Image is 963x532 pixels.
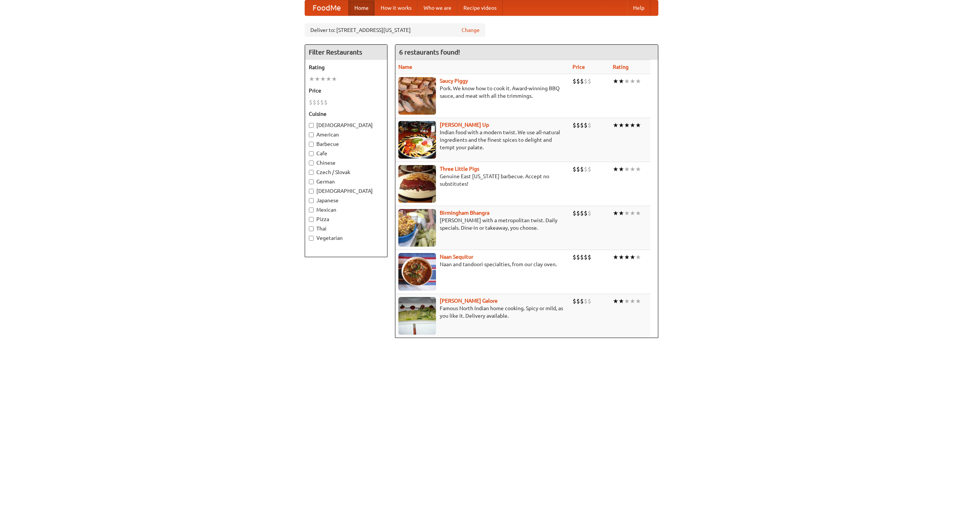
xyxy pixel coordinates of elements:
[309,132,314,137] input: American
[630,165,635,173] li: ★
[309,225,383,232] label: Thai
[588,209,591,217] li: $
[613,209,618,217] li: ★
[624,165,630,173] li: ★
[309,208,314,212] input: Mexican
[573,253,576,261] li: $
[580,253,584,261] li: $
[309,98,313,106] li: $
[309,159,383,167] label: Chinese
[573,121,576,129] li: $
[316,98,320,106] li: $
[584,209,588,217] li: $
[398,261,567,268] p: Naan and tandoori specialties, from our clay oven.
[440,122,489,128] a: [PERSON_NAME] Up
[618,209,624,217] li: ★
[635,165,641,173] li: ★
[630,77,635,85] li: ★
[324,98,328,106] li: $
[630,209,635,217] li: ★
[584,165,588,173] li: $
[314,75,320,83] li: ★
[573,77,576,85] li: $
[576,209,580,217] li: $
[580,121,584,129] li: $
[580,297,584,305] li: $
[580,77,584,85] li: $
[398,305,567,320] p: Famous North Indian home cooking. Spicy or mild, as you like it. Delivery available.
[576,297,580,305] li: $
[375,0,418,15] a: How it works
[627,0,650,15] a: Help
[588,121,591,129] li: $
[309,217,314,222] input: Pizza
[309,140,383,148] label: Barbecue
[624,121,630,129] li: ★
[584,77,588,85] li: $
[305,45,387,60] h4: Filter Restaurants
[313,98,316,106] li: $
[309,206,383,214] label: Mexican
[320,75,326,83] li: ★
[630,297,635,305] li: ★
[613,297,618,305] li: ★
[348,0,375,15] a: Home
[309,121,383,129] label: [DEMOGRAPHIC_DATA]
[618,165,624,173] li: ★
[462,26,480,34] a: Change
[320,98,324,106] li: $
[440,78,468,84] a: Saucy Piggy
[440,166,479,172] b: Three Little Pigs
[309,215,383,223] label: Pizza
[635,77,641,85] li: ★
[398,173,567,188] p: Genuine East [US_STATE] barbecue. Accept no substitutes!
[624,77,630,85] li: ★
[573,165,576,173] li: $
[309,226,314,231] input: Thai
[309,123,314,128] input: [DEMOGRAPHIC_DATA]
[635,253,641,261] li: ★
[305,23,485,37] div: Deliver to: [STREET_ADDRESS][US_STATE]
[398,209,436,247] img: bhangra.jpg
[309,187,383,195] label: [DEMOGRAPHIC_DATA]
[309,236,314,241] input: Vegetarian
[624,253,630,261] li: ★
[309,151,314,156] input: Cafe
[398,165,436,203] img: littlepigs.jpg
[588,77,591,85] li: $
[613,77,618,85] li: ★
[576,165,580,173] li: $
[613,165,618,173] li: ★
[309,197,383,204] label: Japanese
[624,209,630,217] li: ★
[618,121,624,129] li: ★
[613,64,629,70] a: Rating
[613,121,618,129] li: ★
[331,75,337,83] li: ★
[635,297,641,305] li: ★
[584,297,588,305] li: $
[635,121,641,129] li: ★
[580,209,584,217] li: $
[309,64,383,71] h5: Rating
[309,234,383,242] label: Vegetarian
[576,77,580,85] li: $
[440,210,489,216] b: Birmingham Bhangra
[309,198,314,203] input: Japanese
[309,178,383,185] label: German
[398,64,412,70] a: Name
[418,0,457,15] a: Who we are
[440,298,498,304] a: [PERSON_NAME] Galore
[309,179,314,184] input: German
[440,254,473,260] b: Naan Sequitur
[613,253,618,261] li: ★
[309,131,383,138] label: American
[398,217,567,232] p: [PERSON_NAME] with a metropolitan twist. Daily specials. Dine-in or takeaway, you choose.
[398,129,567,151] p: Indian food with a modern twist. We use all-natural ingredients and the finest spices to delight ...
[309,75,314,83] li: ★
[618,253,624,261] li: ★
[398,85,567,100] p: Pork. We know how to cook it. Award-winning BBQ sauce, and meat with all the trimmings.
[630,121,635,129] li: ★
